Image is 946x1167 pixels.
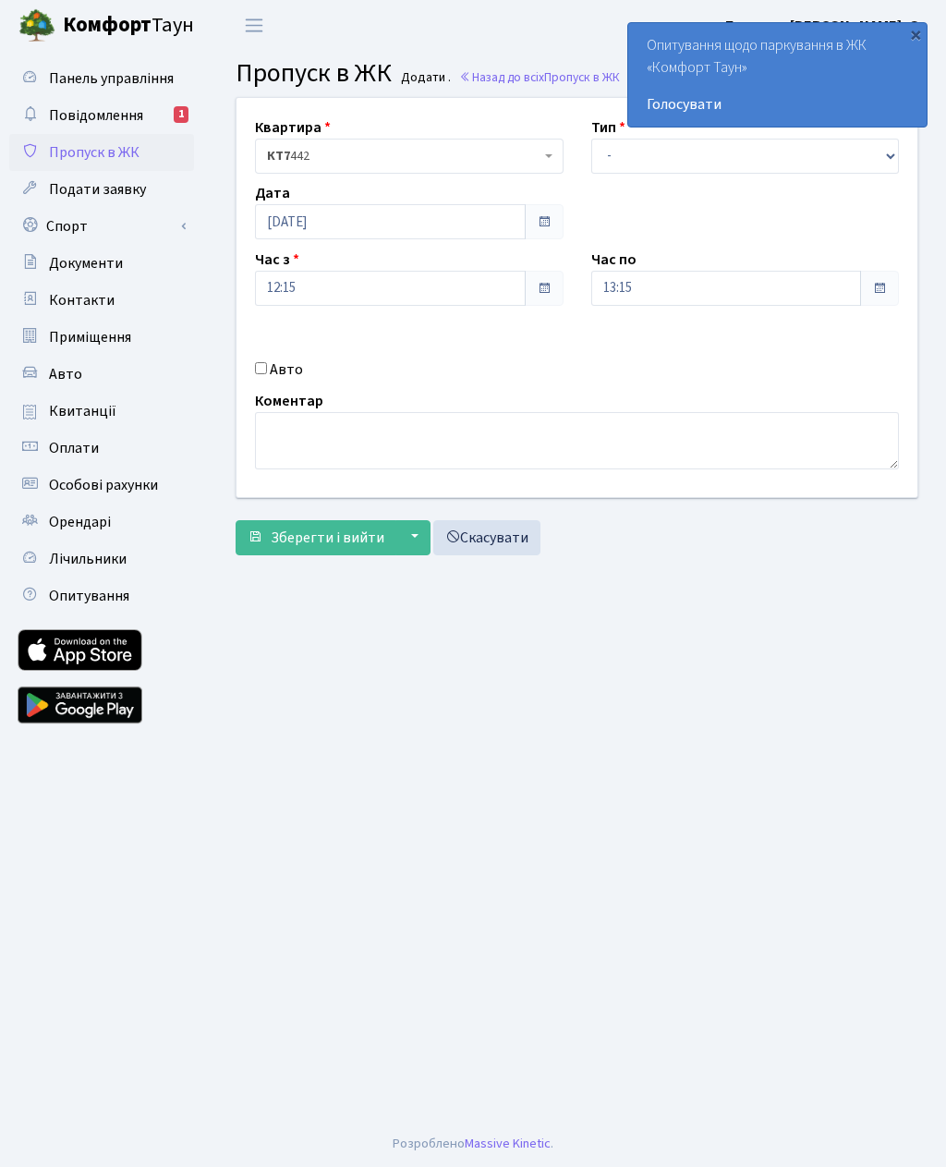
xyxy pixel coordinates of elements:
span: Опитування [49,586,129,606]
a: Спорт [9,208,194,245]
span: Панель управління [49,68,174,89]
a: Авто [9,356,194,393]
span: Лічильники [49,549,127,569]
button: Переключити навігацію [231,10,277,41]
span: Подати заявку [49,179,146,200]
span: Контакти [49,290,115,310]
a: Панель управління [9,60,194,97]
a: Подати заявку [9,171,194,208]
span: <b>КТ7</b>&nbsp;&nbsp;&nbsp;442 [255,139,564,174]
small: Додати . [397,70,451,86]
a: Квитанції [9,393,194,430]
div: 1 [174,106,188,123]
a: Пропуск в ЖК [9,134,194,171]
label: Квартира [255,116,331,139]
span: Пропуск в ЖК [49,142,139,163]
a: Голосувати [647,93,908,115]
label: Дата [255,182,290,204]
span: Таун [63,10,194,42]
b: Блєдних [PERSON_NAME]. О. [725,16,924,36]
a: Блєдних [PERSON_NAME]. О. [725,15,924,37]
a: Повідомлення1 [9,97,194,134]
a: Особові рахунки [9,467,194,504]
label: Коментар [255,390,323,412]
a: Назад до всіхПропуск в ЖК [459,68,620,86]
span: Пропуск в ЖК [236,55,392,91]
a: Лічильники [9,541,194,577]
span: Приміщення [49,327,131,347]
span: Авто [49,364,82,384]
b: КТ7 [267,147,290,165]
span: Повідомлення [49,105,143,126]
a: Опитування [9,577,194,614]
span: Оплати [49,438,99,458]
div: Розроблено . [393,1134,553,1154]
div: × [906,25,925,43]
b: Комфорт [63,10,152,40]
span: Зберегти і вийти [271,528,384,548]
a: Скасувати [433,520,540,555]
span: Особові рахунки [49,475,158,495]
label: Тип [591,116,625,139]
span: Документи [49,253,123,274]
a: Приміщення [9,319,194,356]
span: Орендарі [49,512,111,532]
a: Оплати [9,430,194,467]
span: <b>КТ7</b>&nbsp;&nbsp;&nbsp;442 [267,147,540,165]
span: Пропуск в ЖК [544,68,620,86]
div: Опитування щодо паркування в ЖК «Комфорт Таун» [628,23,927,127]
button: Зберегти і вийти [236,520,396,555]
a: Орендарі [9,504,194,541]
a: Документи [9,245,194,282]
a: Контакти [9,282,194,319]
label: Авто [270,359,303,381]
label: Час по [591,249,637,271]
a: Massive Kinetic [465,1134,551,1153]
label: Час з [255,249,299,271]
img: logo.png [18,7,55,44]
span: Квитанції [49,401,116,421]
